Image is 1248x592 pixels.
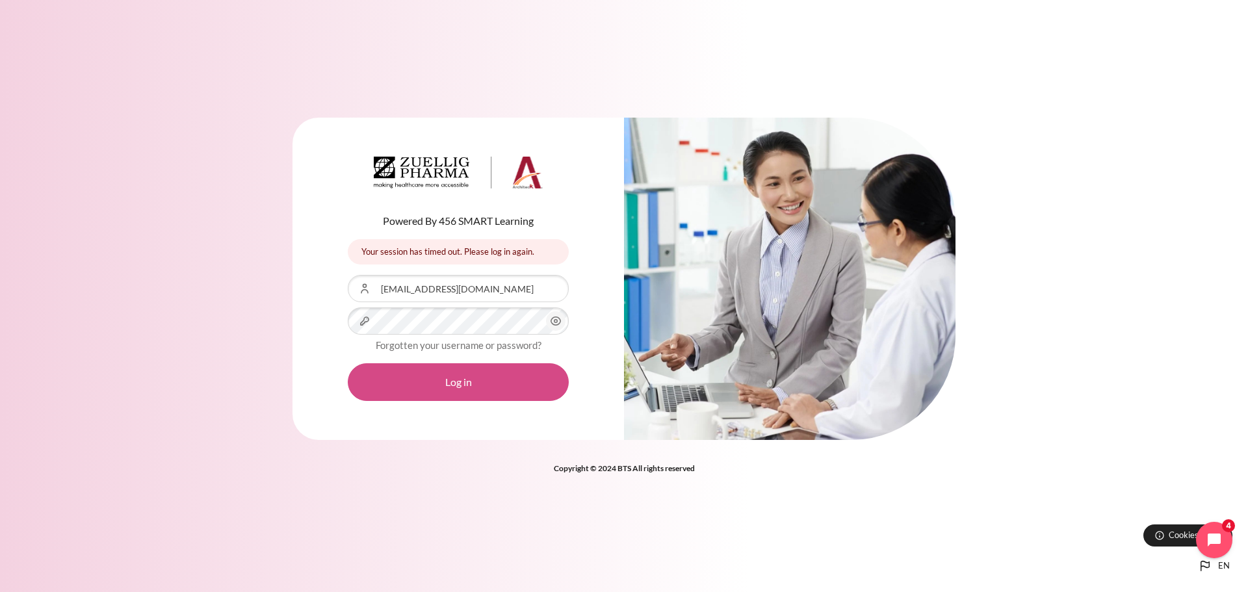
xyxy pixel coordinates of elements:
[348,239,569,264] div: Your session has timed out. Please log in again.
[348,275,569,302] input: Username or Email Address
[374,157,543,194] a: Architeck
[1143,524,1232,547] button: Cookies notice
[348,213,569,229] p: Powered By 456 SMART Learning
[1192,553,1235,579] button: Languages
[1218,560,1230,573] span: en
[374,157,543,189] img: Architeck
[348,363,569,401] button: Log in
[376,339,541,351] a: Forgotten your username or password?
[1169,529,1223,541] span: Cookies notice
[554,463,695,473] strong: Copyright © 2024 BTS All rights reserved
